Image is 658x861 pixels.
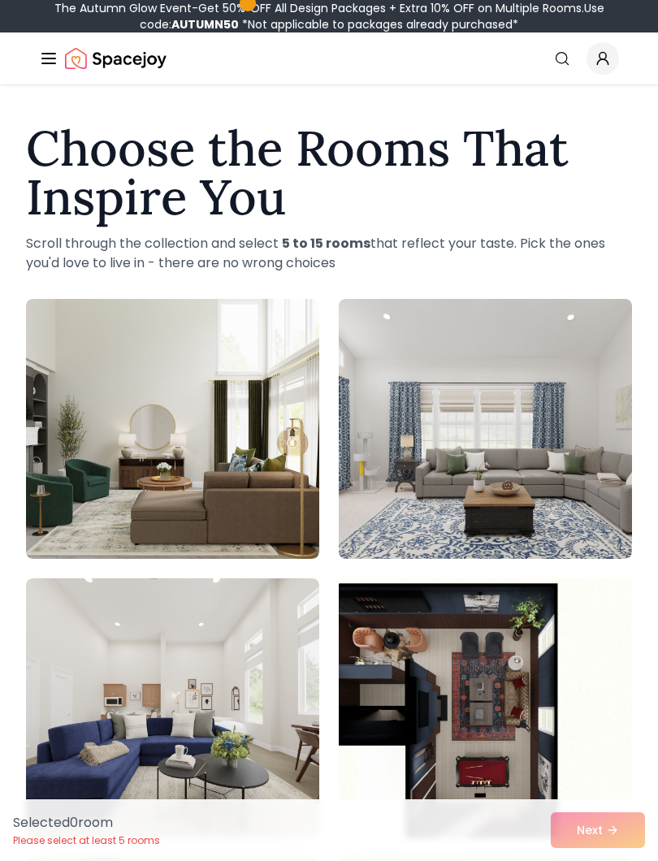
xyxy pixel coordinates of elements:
img: Room room-3 [26,578,319,838]
b: AUTUMN50 [171,16,239,32]
img: Room room-1 [26,299,319,559]
h1: Choose the Rooms That Inspire You [26,123,632,221]
a: Spacejoy [65,42,167,75]
p: Please select at least 5 rooms [13,834,160,847]
img: Spacejoy Logo [65,42,167,75]
p: Scroll through the collection and select that reflect your taste. Pick the ones you'd love to liv... [26,234,632,273]
img: Room room-2 [339,299,632,559]
span: *Not applicable to packages already purchased* [239,16,518,32]
nav: Global [39,32,619,84]
img: Room room-4 [339,578,632,838]
strong: 5 to 15 rooms [282,234,370,253]
p: Selected 0 room [13,813,160,833]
